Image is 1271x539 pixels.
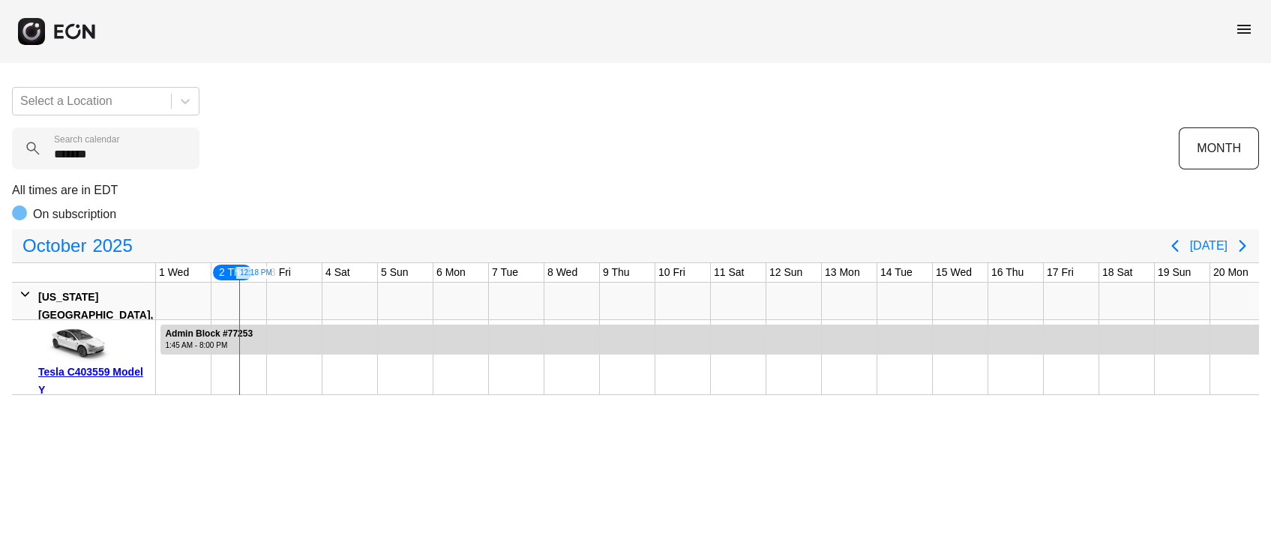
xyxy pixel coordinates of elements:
img: car [38,325,113,363]
div: 15 Wed [933,263,975,282]
div: 2 Thu [211,263,253,282]
div: 17 Fri [1044,263,1077,282]
label: Search calendar [54,133,119,145]
div: 9 Thu [600,263,633,282]
div: 1:45 AM - 8:00 PM [165,340,253,351]
div: 10 Fri [655,263,688,282]
span: October [19,231,89,261]
div: 14 Tue [877,263,916,282]
div: 8 Wed [544,263,580,282]
div: 19 Sun [1155,263,1194,282]
div: Admin Block #77253 [165,328,253,340]
div: Tesla C403559 Model Y [38,363,150,399]
div: 7 Tue [489,263,521,282]
button: MONTH [1179,127,1259,169]
button: [DATE] [1190,232,1228,259]
span: menu [1235,20,1253,38]
button: October2025 [13,231,142,261]
div: 12 Sun [766,263,805,282]
button: Next page [1228,231,1258,261]
div: [US_STATE][GEOGRAPHIC_DATA], [GEOGRAPHIC_DATA] [38,288,153,342]
p: On subscription [33,205,116,223]
span: 2025 [89,231,135,261]
div: 4 Sat [322,263,353,282]
div: 13 Mon [822,263,863,282]
div: 3 Fri [267,263,294,282]
div: 20 Mon [1210,263,1252,282]
div: 16 Thu [988,263,1027,282]
div: 11 Sat [711,263,747,282]
p: All times are in EDT [12,181,1259,199]
button: Previous page [1160,231,1190,261]
div: 18 Sat [1099,263,1135,282]
div: 1 Wed [156,263,192,282]
div: 5 Sun [378,263,412,282]
div: 6 Mon [433,263,469,282]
